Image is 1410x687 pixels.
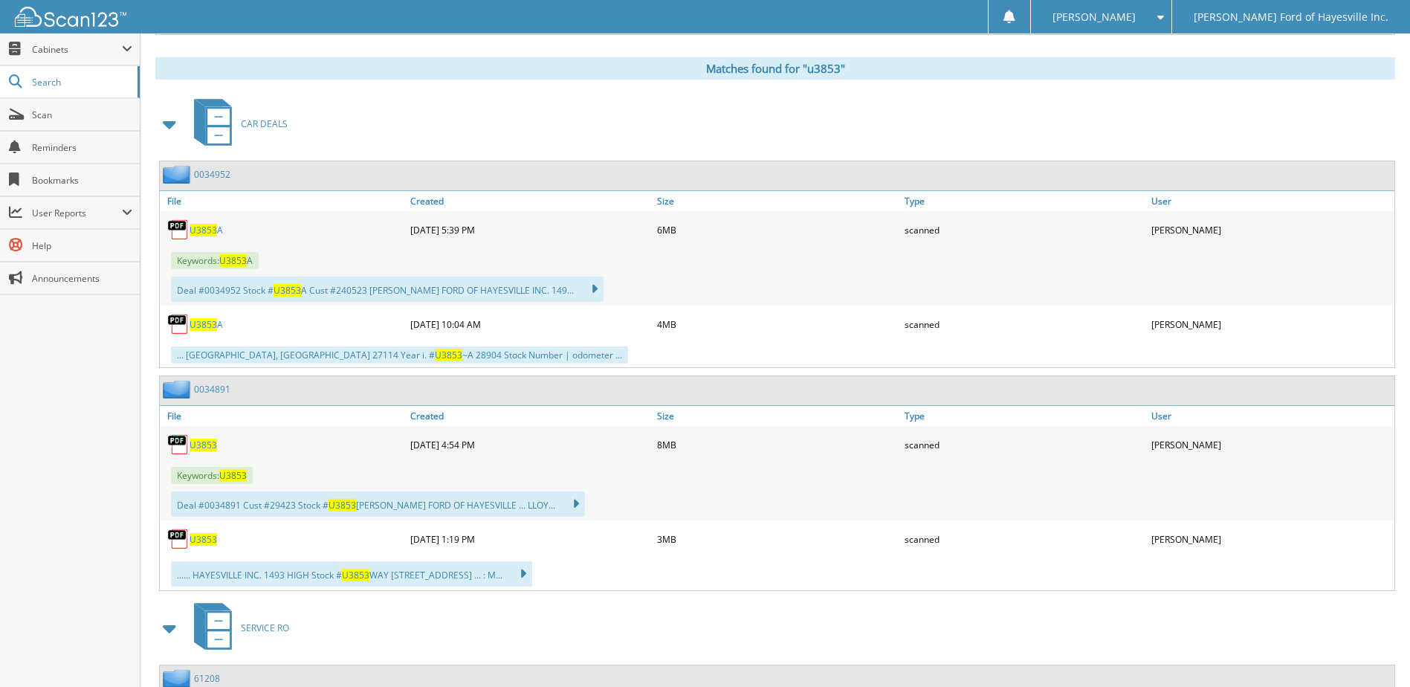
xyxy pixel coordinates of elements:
[407,524,653,554] div: [DATE] 1:19 PM
[171,277,604,302] div: Deal #0034952 Stock # A Cust #240523 [PERSON_NAME] FORD OF HAYESVILLE INC. 149...
[167,433,190,456] img: PDF.png
[653,524,900,554] div: 3MB
[901,191,1148,211] a: Type
[1148,406,1394,426] a: User
[241,622,289,634] span: SERVICE RO
[171,252,259,269] span: Keywords: A
[194,383,230,396] a: 0034891
[190,318,223,331] a: U3853A
[274,284,301,297] span: U3853
[171,467,253,484] span: Keywords:
[15,7,126,27] img: scan123-logo-white.svg
[32,109,132,121] span: Scan
[1148,430,1394,459] div: [PERSON_NAME]
[167,313,190,335] img: PDF.png
[901,524,1148,554] div: scanned
[163,380,194,399] img: folder2.png
[32,272,132,285] span: Announcements
[167,528,190,550] img: PDF.png
[653,215,900,245] div: 6MB
[901,215,1148,245] div: scanned
[901,309,1148,339] div: scanned
[163,165,194,184] img: folder2.png
[435,349,462,361] span: U3853
[194,168,230,181] a: 0034952
[185,94,288,153] a: CAR DEALS
[160,406,407,426] a: File
[190,224,223,236] a: U3853A
[653,309,900,339] div: 4MB
[653,430,900,459] div: 8MB
[171,561,532,587] div: ...... HAYESVILLE INC. 1493 HIGH Stock # WAY [STREET_ADDRESS] ... : M...
[32,141,132,154] span: Reminders
[185,599,289,657] a: SERVICE RO
[32,43,122,56] span: Cabinets
[241,117,288,130] span: CAR DEALS
[194,672,220,685] a: 61208
[32,76,130,88] span: Search
[1148,309,1394,339] div: [PERSON_NAME]
[407,309,653,339] div: [DATE] 10:04 AM
[32,239,132,252] span: Help
[171,346,628,364] div: ... [GEOGRAPHIC_DATA], [GEOGRAPHIC_DATA] 27114 Year i. # ~A 28904 Stock Number | odometer ...
[32,207,122,219] span: User Reports
[901,406,1148,426] a: Type
[1194,13,1388,22] span: [PERSON_NAME] Ford of Hayesville Inc.
[190,224,217,236] span: U3853
[1148,191,1394,211] a: User
[653,191,900,211] a: Size
[1052,13,1136,22] span: [PERSON_NAME]
[190,318,217,331] span: U3853
[155,57,1395,80] div: Matches found for "u3853"
[1148,215,1394,245] div: [PERSON_NAME]
[219,469,247,482] span: U3853
[407,406,653,426] a: Created
[329,499,356,512] span: U3853
[190,533,217,546] a: U3853
[1336,616,1410,687] iframe: Chat Widget
[190,439,217,451] a: U3853
[342,569,369,581] span: U3853
[219,254,247,267] span: U3853
[901,430,1148,459] div: scanned
[167,219,190,241] img: PDF.png
[1148,524,1394,554] div: [PERSON_NAME]
[171,491,585,517] div: Deal #0034891 Cust #29423 Stock # [PERSON_NAME] FORD OF HAYESVILLE ... LLOY...
[32,174,132,187] span: Bookmarks
[160,191,407,211] a: File
[653,406,900,426] a: Size
[407,191,653,211] a: Created
[407,430,653,459] div: [DATE] 4:54 PM
[407,215,653,245] div: [DATE] 5:39 PM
